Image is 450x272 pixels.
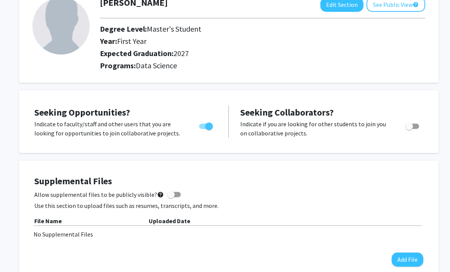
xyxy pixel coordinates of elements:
[100,24,360,34] h2: Degree Level:
[147,24,201,34] span: Master's Student
[6,238,32,266] iframe: Chat
[117,36,146,46] span: First Year
[392,253,423,267] button: Add File
[34,119,185,138] p: Indicate to faculty/staff and other users that you are looking for opportunities to join collabor...
[34,190,164,199] span: Allow supplemental files to be publicly visible?
[196,119,217,131] div: Toggle
[100,49,360,58] h2: Expected Graduation:
[34,106,130,118] span: Seeking Opportunities?
[240,119,391,138] p: Indicate if you are looking for other students to join you on collaborative projects.
[100,37,360,46] h2: Year:
[240,106,334,118] span: Seeking Collaborators?
[174,48,189,58] span: 2027
[402,119,423,131] div: Toggle
[136,61,177,70] span: Data Science
[34,230,424,239] div: No Supplemental Files
[34,176,423,187] h4: Supplemental Files
[34,217,62,225] b: File Name
[34,201,423,210] p: Use this section to upload files such as resumes, transcripts, and more.
[100,61,425,70] h2: Programs:
[149,217,190,225] b: Uploaded Date
[157,190,164,199] mat-icon: help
